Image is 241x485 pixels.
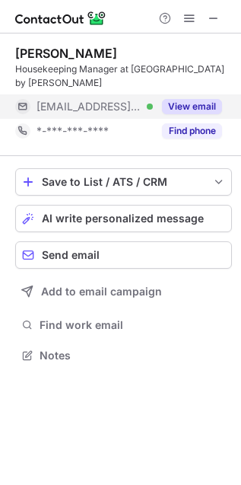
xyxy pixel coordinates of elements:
span: Send email [42,249,100,261]
img: ContactOut v5.3.10 [15,9,106,27]
button: Add to email campaign [15,278,232,305]
button: Send email [15,241,232,269]
button: Find work email [15,314,232,336]
button: Reveal Button [162,99,222,114]
button: save-profile-one-click [15,168,232,196]
div: Housekeeping Manager at [GEOGRAPHIC_DATA] by [PERSON_NAME] [15,62,232,90]
div: [PERSON_NAME] [15,46,117,61]
span: [EMAIL_ADDRESS][DOMAIN_NAME] [36,100,141,113]
span: Add to email campaign [41,286,162,298]
span: Find work email [40,318,226,332]
button: Notes [15,345,232,366]
span: AI write personalized message [42,212,204,225]
button: AI write personalized message [15,205,232,232]
span: Notes [40,349,226,362]
div: Save to List / ATS / CRM [42,176,205,188]
button: Reveal Button [162,123,222,139]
